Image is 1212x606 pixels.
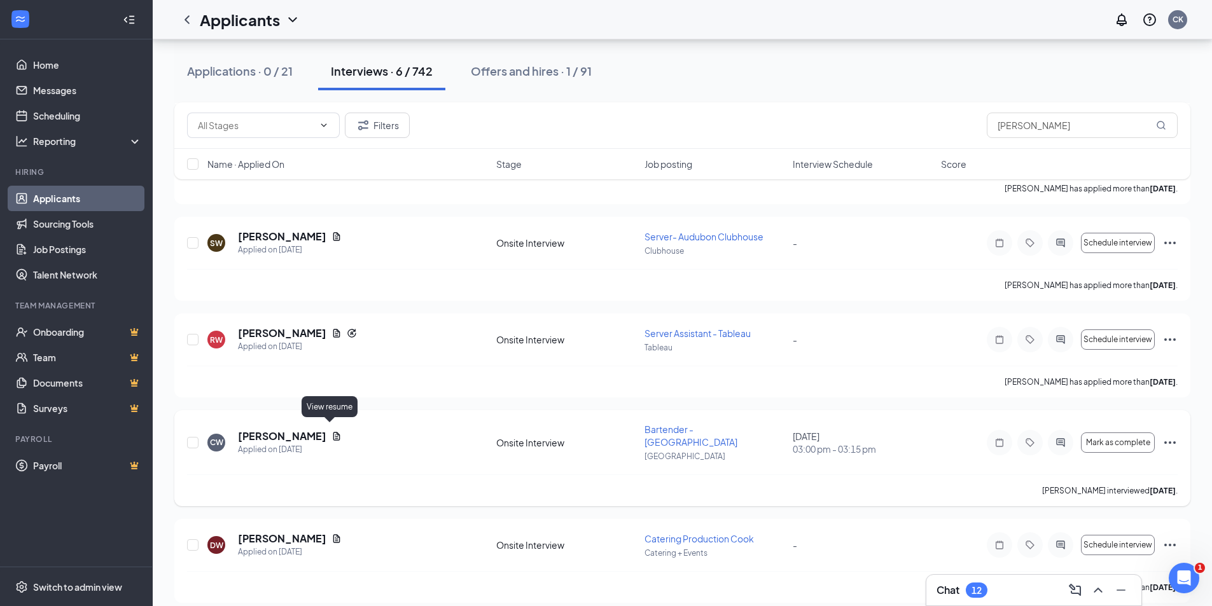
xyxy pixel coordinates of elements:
[33,237,142,262] a: Job Postings
[471,63,592,79] div: Offers and hires · 1 / 91
[1022,540,1038,550] svg: Tag
[1053,238,1068,248] svg: ActiveChat
[972,585,982,596] div: 12
[1068,582,1083,598] svg: ComposeMessage
[331,231,342,242] svg: Document
[238,532,326,546] h5: [PERSON_NAME]
[644,533,754,544] span: Catering Production Cook
[1022,334,1038,345] svg: Tag
[1081,329,1155,350] button: Schedule interview
[992,540,1007,550] svg: Note
[644,327,751,339] span: Server Assistant - Tableau
[1195,563,1205,573] span: 1
[644,231,763,242] span: Server- Audubon Clubhouse
[1150,280,1176,290] b: [DATE]
[1162,435,1178,450] svg: Ellipses
[15,167,139,177] div: Hiring
[15,135,28,148] svg: Analysis
[793,237,797,249] span: -
[644,342,785,353] p: Tableau
[1083,541,1152,549] span: Schedule interview
[198,118,314,132] input: All Stages
[123,13,136,26] svg: Collapse
[1053,540,1068,550] svg: ActiveChat
[210,238,223,249] div: SW
[238,443,342,456] div: Applied on [DATE]
[1162,537,1178,553] svg: Ellipses
[644,451,785,462] p: [GEOGRAPHIC_DATA]
[1086,438,1150,447] span: Mark as complete
[15,434,139,444] div: Payroll
[1173,14,1183,25] div: CK
[187,63,293,79] div: Applications · 0 / 21
[33,370,142,396] a: DocumentsCrown
[1042,485,1178,496] p: [PERSON_NAME] interviewed .
[644,424,737,448] span: Bartender - [GEOGRAPHIC_DATA]
[793,430,933,455] div: [DATE]
[496,436,637,449] div: Onsite Interview
[1083,238,1152,247] span: Schedule interview
[33,186,142,211] a: Applicants
[302,396,358,417] div: View resume
[238,340,357,353] div: Applied on [DATE]
[347,328,357,338] svg: Reapply
[319,120,329,130] svg: ChevronDown
[793,158,873,170] span: Interview Schedule
[1142,12,1157,27] svg: QuestionInfo
[1005,376,1178,387] p: [PERSON_NAME] has applied more than .
[33,211,142,237] a: Sourcing Tools
[1065,580,1085,600] button: ComposeMessage
[644,245,785,256] p: Clubhouse
[1150,486,1176,495] b: [DATE]
[356,118,371,133] svg: Filter
[1162,332,1178,347] svg: Ellipses
[210,437,223,448] div: CW
[15,300,139,311] div: Team Management
[1150,582,1176,592] b: [DATE]
[496,539,637,551] div: Onsite Interview
[179,12,195,27] svg: ChevronLeft
[1053,437,1068,448] svg: ActiveChat
[33,319,142,345] a: OnboardingCrown
[33,396,142,421] a: SurveysCrown
[33,581,122,593] div: Switch to admin view
[238,230,326,244] h5: [PERSON_NAME]
[992,334,1007,345] svg: Note
[331,534,342,544] svg: Document
[1113,582,1129,598] svg: Minimize
[1022,437,1038,448] svg: Tag
[1081,535,1155,555] button: Schedule interview
[1090,582,1106,598] svg: ChevronUp
[992,238,1007,248] svg: Note
[1081,432,1155,453] button: Mark as complete
[1088,580,1108,600] button: ChevronUp
[496,158,522,170] span: Stage
[1022,238,1038,248] svg: Tag
[793,443,933,455] span: 03:00 pm - 03:15 pm
[238,546,342,558] div: Applied on [DATE]
[33,345,142,370] a: TeamCrown
[496,333,637,346] div: Onsite Interview
[1162,235,1178,251] svg: Ellipses
[331,328,342,338] svg: Document
[33,103,142,128] a: Scheduling
[1111,580,1131,600] button: Minimize
[644,547,785,558] p: Catering + Events
[210,334,223,345] div: RW
[14,13,27,25] svg: WorkstreamLogo
[207,158,284,170] span: Name · Applied On
[331,63,433,79] div: Interviews · 6 / 742
[33,135,143,148] div: Reporting
[937,583,959,597] h3: Chat
[33,453,142,478] a: PayrollCrown
[496,237,637,249] div: Onsite Interview
[1114,12,1129,27] svg: Notifications
[1156,120,1166,130] svg: MagnifyingGlass
[200,9,280,31] h1: Applicants
[285,12,300,27] svg: ChevronDown
[1053,334,1068,345] svg: ActiveChat
[238,326,326,340] h5: [PERSON_NAME]
[793,539,797,551] span: -
[941,158,966,170] span: Score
